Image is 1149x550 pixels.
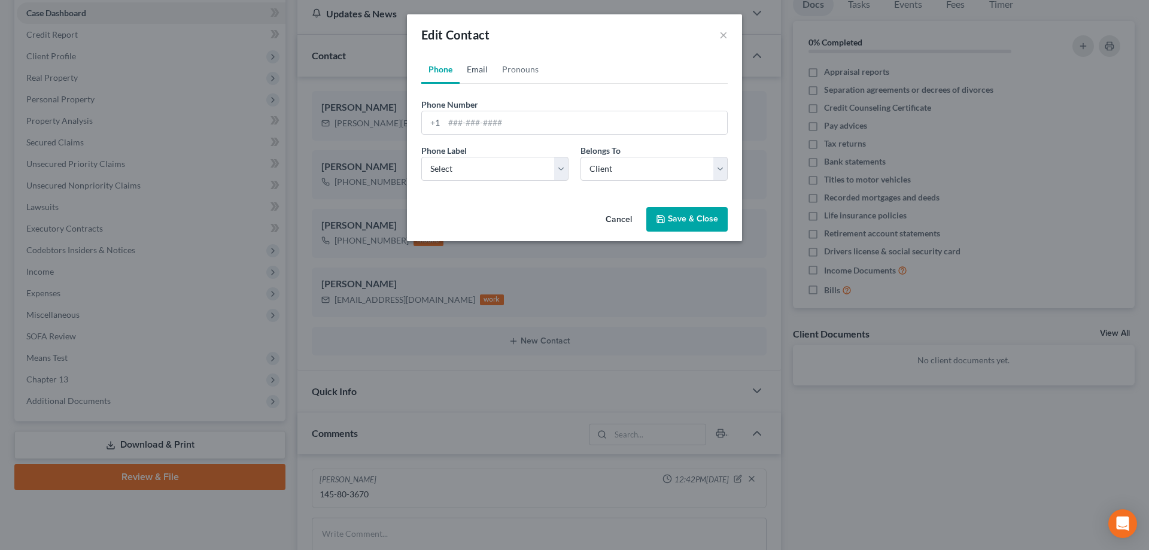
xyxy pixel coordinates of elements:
div: Open Intercom Messenger [1108,509,1137,538]
button: Save & Close [646,207,728,232]
button: Cancel [596,208,642,232]
span: Belongs To [580,145,621,156]
span: Phone Label [421,145,467,156]
div: +1 [422,111,444,134]
a: Email [460,55,495,84]
button: × [719,28,728,42]
span: Phone Number [421,99,478,110]
span: Edit Contact [421,28,490,42]
input: ###-###-#### [444,111,727,134]
a: Phone [421,55,460,84]
a: Pronouns [495,55,546,84]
